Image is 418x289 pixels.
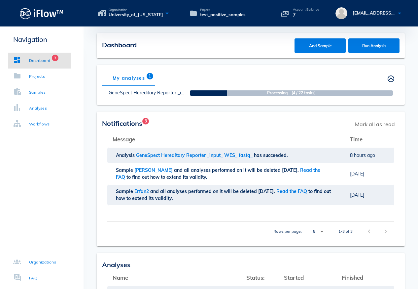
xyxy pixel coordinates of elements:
[336,270,394,286] th: Finished: Not sorted. Activate to sort ascending.
[107,270,241,286] th: Name: Not sorted. Activate to sort ascending.
[109,8,163,12] span: Organization
[318,227,326,235] i: arrow_drop_down
[29,121,50,127] div: Workflows
[350,136,363,143] span: Time
[134,188,150,194] span: Erfan2
[241,270,278,286] th: Status:: Not sorted. Activate to sort ascending.
[385,256,410,281] iframe: Drift Widget Chat Controller
[29,275,37,281] div: FAQ
[313,228,315,234] div: 5
[345,131,394,147] th: Time: Not sorted. Activate to sort ascending.
[8,34,71,45] p: Navigation
[142,118,149,124] span: Badge
[313,226,326,237] div: 5Rows per page:
[246,274,264,281] span: Status:
[279,270,336,286] th: Started: Not sorted. Activate to sort ascending.
[109,12,163,18] span: University_of_[US_STATE]
[29,105,47,112] div: Analyses
[52,55,58,61] span: Badge
[102,70,156,86] div: My analyses
[116,152,136,158] span: Analysis
[284,274,304,281] span: Started
[113,136,135,143] span: Message
[293,11,319,19] p: 7
[29,259,56,265] div: Organizations
[102,119,142,127] span: Notifications
[102,261,130,269] span: Analyses
[350,192,364,198] span: [DATE]
[254,152,289,158] span: has succeeded.
[116,188,134,194] span: Sample
[350,171,364,177] span: [DATE]
[134,167,174,173] span: [PERSON_NAME]
[29,57,51,64] div: Dashboard
[116,167,134,173] span: Sample
[174,167,300,173] span: and all analyses performed on it will be deleted [DATE].
[335,7,347,19] img: avatar.16069ca8.svg
[113,274,128,281] span: Name
[276,188,307,194] a: Read the FAQ
[210,90,372,96] strong: Processing... (4 / 22 tasks)
[338,228,353,234] div: 1-3 of 3
[147,73,153,79] span: Badge
[126,174,209,180] span: to find out how to extend its validity.
[295,38,346,53] button: Add Sample
[342,274,363,281] span: Finished
[200,8,246,12] span: Project
[293,8,319,11] p: Account Balance
[352,117,398,131] span: Mark all as read
[107,131,345,147] th: Message
[136,152,254,158] span: GeneSpect Hereditary Reporter _input_ WES_ fastq_
[355,43,393,48] span: Run Analysis
[150,188,276,194] span: and all analyses performed on it will be deleted [DATE].
[29,73,45,80] div: Projects
[350,152,375,158] span: 8 hours ago
[102,41,137,49] span: Dashboard
[109,90,222,96] a: GeneSpect Hereditary Reporter _input_ WES_ fastq_
[200,12,246,18] span: test_positive_samples
[301,43,339,48] span: Add Sample
[348,38,400,53] button: Run Analysis
[273,222,326,241] div: Rows per page:
[29,89,46,96] div: Samples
